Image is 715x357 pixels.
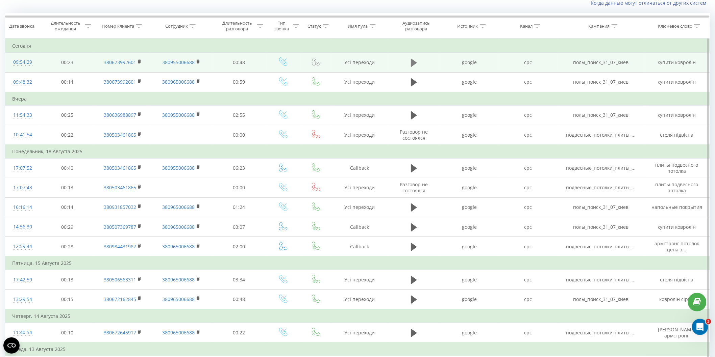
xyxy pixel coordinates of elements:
div: Номер клиента [102,23,134,29]
td: google [440,125,499,145]
td: 00:28 [40,237,94,257]
div: Источник [458,23,478,29]
td: стеля підвісна [644,270,710,290]
td: cpc [499,237,558,257]
a: 380506563311 [104,276,136,283]
td: Усі переходи [331,197,388,217]
a: 380955006688 [163,59,195,65]
td: 00:15 [40,290,94,309]
a: 380955006688 [163,112,195,118]
td: Усі переходи [331,53,388,72]
td: 00:48 [212,290,266,309]
a: 380965006688 [163,276,195,283]
a: 380965006688 [163,296,195,302]
td: cpc [499,158,558,178]
td: Сегодня [5,39,710,53]
td: google [440,178,499,197]
td: полы_поиск_31_07_киев [558,290,644,309]
a: 380965006688 [163,79,195,85]
td: полы_поиск_31_07_киев [558,72,644,92]
td: Четверг, 14 Августа 2025 [5,309,710,323]
td: полы_поиск_31_07_киев [558,105,644,125]
td: напольные покрытия [644,197,710,217]
td: google [440,158,499,178]
div: Тип звонка [272,20,291,32]
td: 00:48 [212,53,266,72]
td: google [440,323,499,343]
span: подвесные_потолки_плиты_... [566,132,636,138]
td: Среда, 13 Августа 2025 [5,342,710,356]
td: Callback [331,237,388,257]
div: 11:54:33 [12,109,33,122]
span: Разговор не состоялся [400,181,428,194]
td: Усі переходи [331,178,388,197]
td: плиты подвесного потолка [644,178,710,197]
td: google [440,217,499,237]
td: 00:59 [212,72,266,92]
td: cpc [499,323,558,343]
span: подвесные_потолки_плиты_... [566,243,636,250]
div: 11:40:54 [12,326,33,339]
div: Длительность разговора [219,20,255,32]
a: 380503461865 [104,132,136,138]
td: 00:40 [40,158,94,178]
td: 02:55 [212,105,266,125]
a: 380672162845 [104,296,136,302]
a: 380673992601 [104,79,136,85]
div: Имя пула [348,23,368,29]
td: купити ковролін [644,105,710,125]
td: google [440,53,499,72]
a: 380965006688 [163,329,195,336]
td: 00:00 [212,178,266,197]
td: 00:22 [40,125,94,145]
td: 00:13 [40,270,94,290]
div: 09:48:32 [12,76,33,89]
td: 00:14 [40,197,94,217]
td: Усі переходи [331,290,388,309]
span: 3 [706,319,711,324]
td: Усі переходи [331,323,388,343]
iframe: Intercom live chat [692,319,708,335]
td: 03:07 [212,217,266,237]
div: Ключевое слово [658,23,692,29]
td: Пятница, 15 Августа 2025 [5,256,710,270]
td: Усі переходи [331,125,388,145]
td: 03:34 [212,270,266,290]
a: 380965006688 [163,243,195,250]
div: Сотрудник [165,23,188,29]
td: 01:24 [212,197,266,217]
td: 06:23 [212,158,266,178]
td: 02:00 [212,237,266,257]
td: ковролін сірий [644,290,710,309]
td: 00:14 [40,72,94,92]
div: 10:41:54 [12,128,33,141]
td: купити ковролін [644,53,710,72]
span: Разговор не состоялся [400,129,428,141]
div: Кампания [589,23,610,29]
td: купити ковролін [644,72,710,92]
span: армстронг потолок цена з... [655,240,699,253]
td: cpc [499,105,558,125]
div: 17:07:52 [12,162,33,175]
div: 12:59:44 [12,240,33,253]
td: Callback [331,158,388,178]
a: 380965006688 [163,204,195,210]
td: cpc [499,290,558,309]
div: Канал [520,23,533,29]
td: google [440,270,499,290]
span: подвесные_потолки_плиты_... [566,276,636,283]
td: полы_поиск_31_07_киев [558,197,644,217]
div: Дата звонка [9,23,34,29]
div: 14:56:30 [12,220,33,234]
td: Усі переходи [331,105,388,125]
a: 380931857032 [104,204,136,210]
td: Callback [331,217,388,237]
td: google [440,105,499,125]
a: 380636988897 [104,112,136,118]
td: cpc [499,125,558,145]
td: google [440,290,499,309]
div: 17:07:43 [12,181,33,194]
div: 16:16:14 [12,201,33,214]
td: полы_поиск_31_07_киев [558,53,644,72]
td: купити ковролін [644,217,710,237]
